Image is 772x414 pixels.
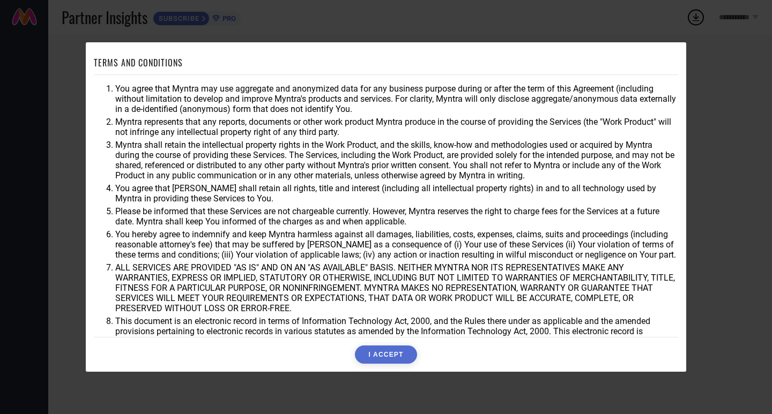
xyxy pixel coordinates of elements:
li: You agree that [PERSON_NAME] shall retain all rights, title and interest (including all intellect... [115,183,678,204]
li: ALL SERVICES ARE PROVIDED "AS IS" AND ON AN "AS AVAILABLE" BASIS. NEITHER MYNTRA NOR ITS REPRESEN... [115,262,678,313]
li: Please be informed that these Services are not chargeable currently. However, Myntra reserves the... [115,206,678,227]
li: This document is an electronic record in terms of Information Technology Act, 2000, and the Rules... [115,316,678,347]
li: Myntra represents that any reports, documents or other work product Myntra produce in the course ... [115,117,678,137]
li: You agree that Myntra may use aggregate and anonymized data for any business purpose during or af... [115,84,678,114]
li: You hereby agree to indemnify and keep Myntra harmless against all damages, liabilities, costs, e... [115,229,678,260]
button: I ACCEPT [355,345,417,364]
li: Myntra shall retain the intellectual property rights in the Work Product, and the skills, know-ho... [115,140,678,180]
h1: TERMS AND CONDITIONS [94,56,183,69]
